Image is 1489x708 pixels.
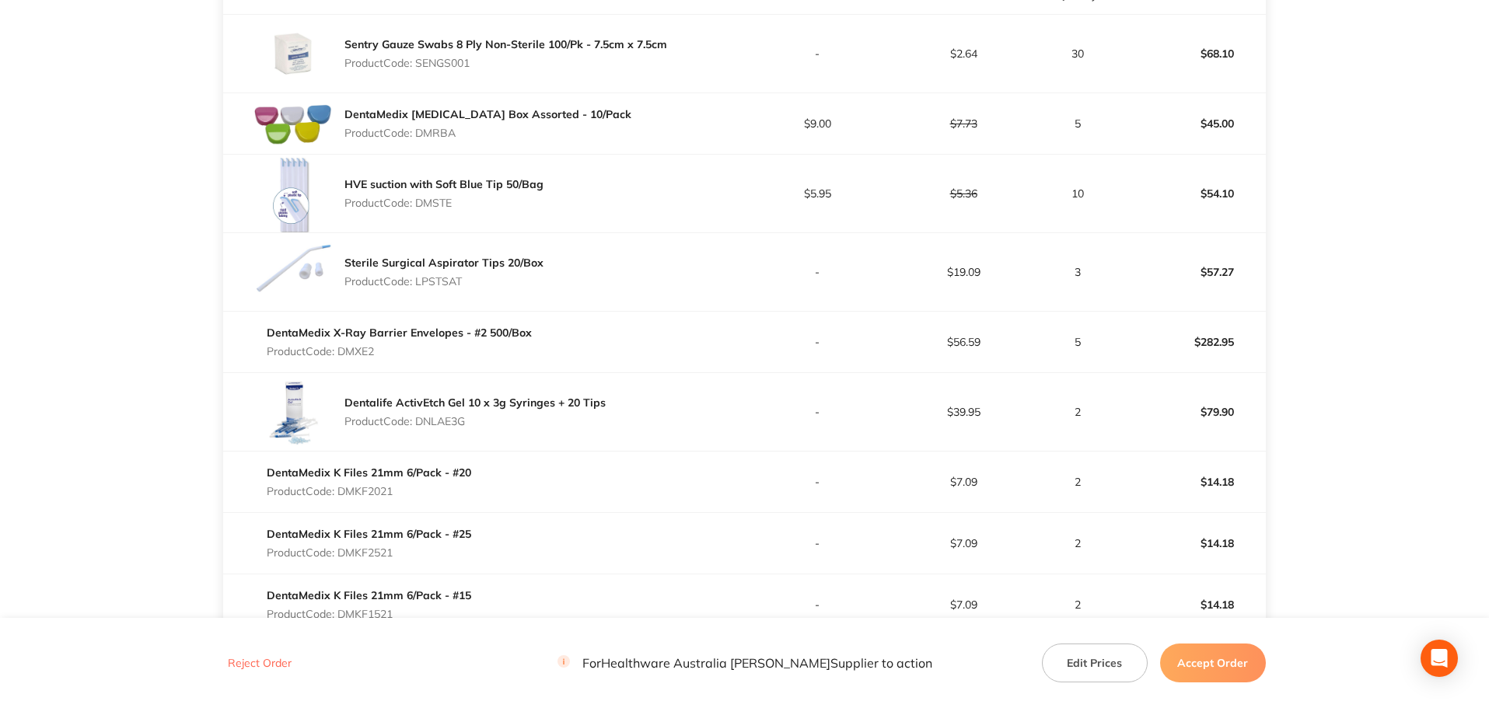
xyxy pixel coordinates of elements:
[254,102,332,146] img: YjRwZWxpeQ
[891,336,1036,348] p: $56.59
[267,466,471,480] a: DentaMedix K Files 21mm 6/Pack - #20
[344,396,606,410] a: Dentalife ActivEtch Gel 10 x 3g Syringes + 20 Tips
[1120,525,1265,562] p: $14.18
[254,15,332,92] img: bTBtdnc5OQ
[746,336,890,348] p: -
[891,266,1036,278] p: $19.09
[1160,643,1266,682] button: Accept Order
[344,37,667,51] a: Sentry Gauze Swabs 8 Ply Non-Sterile 100/Pk - 7.5cm x 7.5cm
[1037,336,1119,348] p: 5
[254,233,332,311] img: bXZyNHk2Ng
[267,546,471,559] p: Product Code: DMKF2521
[1037,117,1119,130] p: 5
[1037,187,1119,200] p: 10
[1120,105,1265,142] p: $45.00
[746,476,890,488] p: -
[344,107,631,121] a: DentaMedix [MEDICAL_DATA] Box Assorted - 10/Pack
[1120,35,1265,72] p: $68.10
[746,117,890,130] p: $9.00
[267,485,471,497] p: Product Code: DMKF2021
[1120,393,1265,431] p: $79.90
[344,127,631,139] p: Product Code: DMRBA
[254,155,332,232] img: cnNhdXgzMQ
[1120,253,1265,291] p: $57.27
[267,527,471,541] a: DentaMedix K Files 21mm 6/Pack - #25
[1037,266,1119,278] p: 3
[267,326,532,340] a: DentaMedix X-Ray Barrier Envelopes - #2 500/Box
[1120,586,1265,623] p: $14.18
[1120,175,1265,212] p: $54.10
[1042,643,1148,682] button: Edit Prices
[1120,463,1265,500] p: $14.18
[223,657,296,671] button: Reject Order
[344,415,606,427] p: Product Code: DNLAE3G
[344,256,544,270] a: Sterile Surgical Aspirator Tips 20/Box
[1120,323,1265,361] p: $282.95
[746,47,890,60] p: -
[558,656,932,671] p: For Healthware Australia [PERSON_NAME] Supplier to action
[891,406,1036,418] p: $39.95
[891,47,1036,60] p: $2.64
[344,197,544,209] p: Product Code: DMSTE
[1037,537,1119,549] p: 2
[267,345,532,357] p: Product Code: DMXE2
[344,177,544,191] a: HVE suction with Soft Blue Tip 50/Bag
[1037,476,1119,488] p: 2
[1421,640,1458,677] div: Open Intercom Messenger
[891,598,1036,611] p: $7.09
[746,266,890,278] p: -
[1037,598,1119,611] p: 2
[1037,406,1119,418] p: 2
[891,187,1036,200] p: $5.36
[746,406,890,418] p: -
[891,117,1036,130] p: $7.73
[746,598,890,611] p: -
[891,537,1036,549] p: $7.09
[267,608,471,620] p: Product Code: DMKF1521
[267,588,471,602] a: DentaMedix K Files 21mm 6/Pack - #15
[746,537,890,549] p: -
[746,187,890,200] p: $5.95
[344,57,667,69] p: Product Code: SENGS001
[891,476,1036,488] p: $7.09
[1037,47,1119,60] p: 30
[254,373,332,451] img: azRhOTMzeA
[344,275,544,288] p: Product Code: LPSTSAT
